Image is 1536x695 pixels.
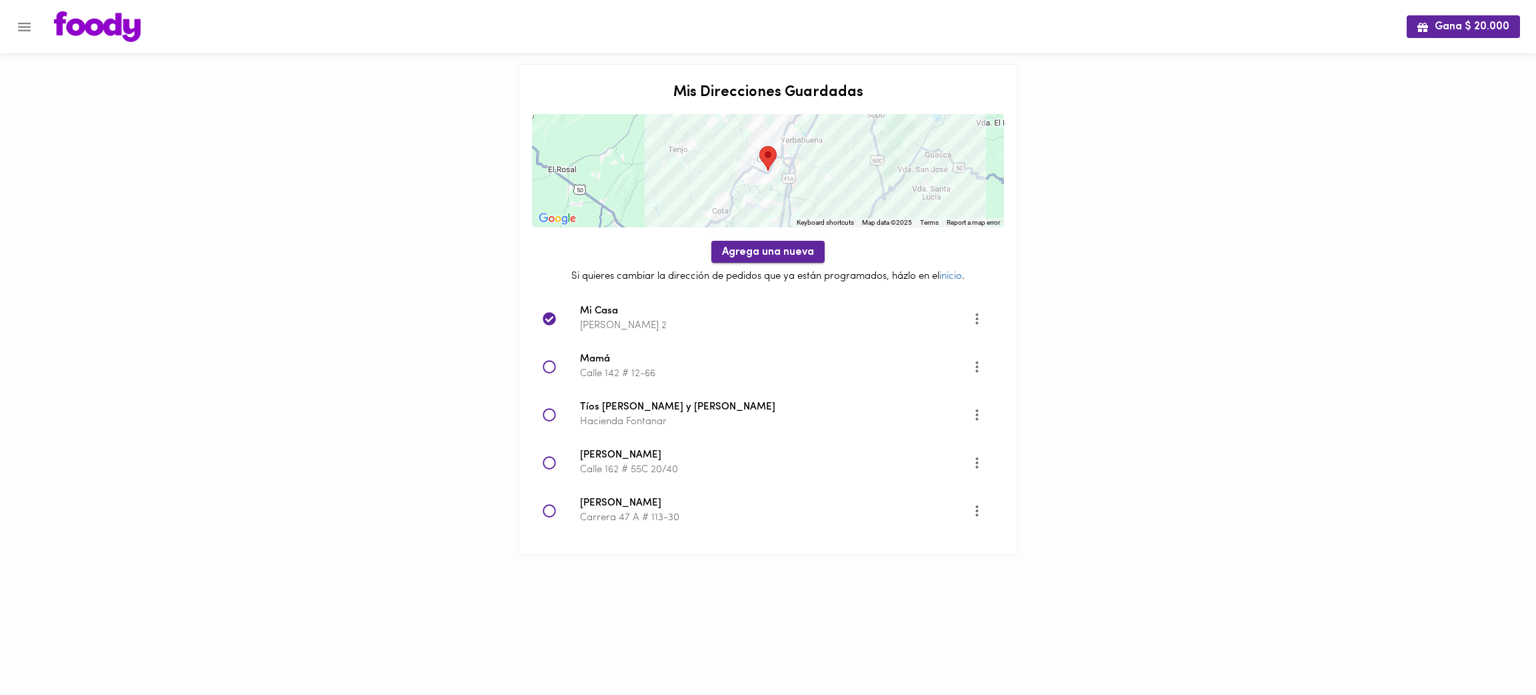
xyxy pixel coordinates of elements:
button: More [961,494,993,527]
span: Agrega una nueva [722,246,814,259]
span: Map data ©2025 [862,219,912,226]
button: Keyboard shortcuts [797,218,854,227]
p: Calle 142 # 12-66 [580,367,972,381]
button: Menu [8,11,41,43]
iframe: Messagebird Livechat Widget [1459,618,1523,682]
a: Report a map error [947,219,1000,226]
p: [PERSON_NAME] 2 [580,319,972,333]
button: Opciones [961,302,993,335]
button: Agrega una nueva [711,241,825,263]
span: Mamá [580,352,972,368]
p: Si quieres cambiar la dirección de pedidos que ya están programados, házlo en el . [532,269,1004,283]
button: Gana $ 20.000 [1407,15,1520,37]
button: More [961,398,993,431]
a: inicio [939,271,962,281]
p: Carrera 47 A # 113-30 [580,511,972,525]
div: Tu dirección [759,146,777,171]
img: Google [535,210,579,227]
span: Gana $ 20.000 [1417,21,1509,33]
span: Tíos [PERSON_NAME] y [PERSON_NAME] [580,400,972,416]
span: [PERSON_NAME] [580,448,972,464]
button: More [961,350,993,383]
span: Mi Casa [580,304,972,319]
span: [PERSON_NAME] [580,496,972,512]
a: Open this area in Google Maps (opens a new window) [535,210,579,227]
p: Calle 162 # 55C 20/40 [580,463,972,477]
p: Hacienda Fontanar [580,415,972,429]
button: More [961,446,993,479]
img: logo.png [54,11,141,42]
a: Terms [920,219,939,226]
h2: Mis Direcciones Guardadas [532,85,1004,101]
